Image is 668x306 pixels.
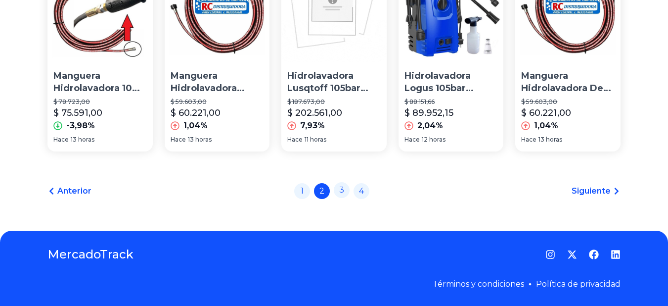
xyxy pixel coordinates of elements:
[294,183,310,199] a: 1
[433,279,524,289] a: Términos y condiciones
[572,185,611,197] span: Siguiente
[171,106,221,120] p: $ 60.221,00
[171,70,264,95] p: Manguera Hidrolavadora Annovi 610 768 Big Bang Flash X 10mts
[521,106,571,120] p: $ 60.221,00
[57,185,91,197] span: Anterior
[66,120,95,132] p: -3,98%
[422,136,445,144] span: 12 horas
[47,247,134,262] a: MercadoTrack
[188,136,212,144] span: 13 horas
[572,185,621,197] a: Siguiente
[300,120,325,132] p: 7,93%
[287,136,303,144] span: Hace
[404,98,498,106] p: $ 88.151,66
[534,120,558,132] p: 1,04%
[611,250,621,259] a: LinkedIn
[287,106,342,120] p: $ 202.561,00
[171,98,264,106] p: $ 59.603,00
[354,183,369,199] a: 4
[589,250,599,259] a: Facebook
[53,98,147,106] p: $ 78.723,00
[545,250,555,259] a: Instagram
[47,185,91,197] a: Anterior
[183,120,208,132] p: 1,04%
[53,106,102,120] p: $ 75.591,00
[536,279,621,289] a: Política de privacidad
[417,120,443,132] p: 2,04%
[404,70,498,95] p: Hidrolavadora Logus 105bar Autostop La Mas Vendida!!
[521,70,615,95] p: Manguera Hidrolavadora De 10 Mts Para Alta Presion Universal
[521,98,615,106] p: $ 59.603,00
[305,136,326,144] span: 11 horas
[404,136,420,144] span: Hace
[334,182,350,198] a: 3
[287,98,381,106] p: $ 187.673,00
[71,136,94,144] span: 13 horas
[538,136,562,144] span: 13 horas
[567,250,577,259] a: Twitter
[171,136,186,144] span: Hace
[53,70,147,95] p: Manguera Hidrolavadora 10 Mts Con Pico Regulable Sin Lanza
[53,136,69,144] span: Hace
[404,106,453,120] p: $ 89.952,15
[287,70,381,95] p: Hidrolavadora Lusqtoff 105bar 1200w Alta Presion Autostop
[521,136,536,144] span: Hace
